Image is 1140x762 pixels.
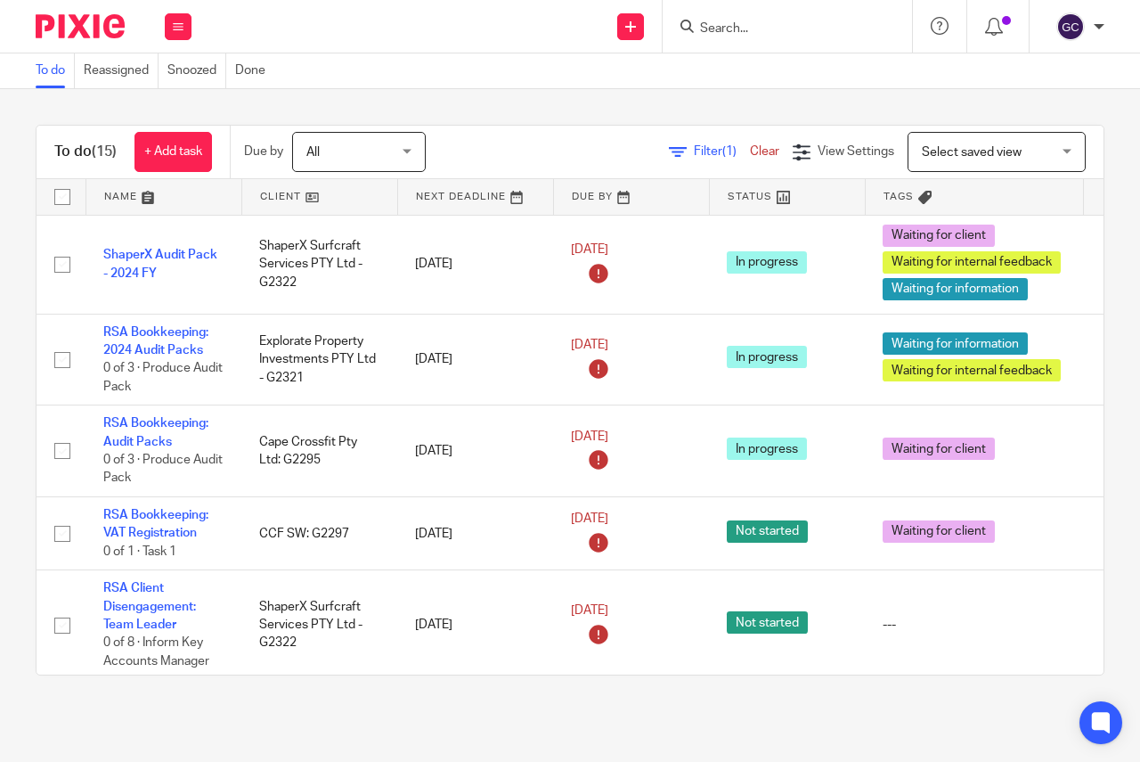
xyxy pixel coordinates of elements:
span: 0 of 1 · Task 1 [103,545,176,558]
span: Filter [694,145,750,158]
span: [DATE] [571,243,608,256]
td: [DATE] [397,570,553,680]
img: svg%3E [1056,12,1085,41]
span: In progress [727,346,807,368]
a: RSA Bookkeeping: Audit Packs [103,417,208,447]
span: Tags [883,192,914,201]
h1: To do [54,143,117,161]
span: 0 of 3 · Produce Audit Pack [103,454,223,485]
td: [DATE] [397,406,553,497]
span: Waiting for internal feedback [883,359,1061,381]
span: Waiting for client [883,438,995,460]
td: [DATE] [397,497,553,570]
a: ShaperX Audit Pack - 2024 FY [103,249,217,279]
a: Snoozed [167,53,226,88]
span: Waiting for information [883,278,1028,300]
span: In progress [727,251,807,274]
img: Pixie [36,14,125,38]
td: Cape Crossfit Pty Ltd: G2295 [241,406,397,497]
a: + Add task [134,132,212,172]
span: View Settings [818,145,894,158]
p: Due by [244,143,283,160]
span: 0 of 3 · Produce Audit Pack [103,362,223,393]
span: 0 of 8 · Inform Key Accounts Manager [103,636,209,668]
span: (15) [92,144,117,159]
a: To do [36,53,75,88]
span: Waiting for client [883,225,995,247]
span: [DATE] [571,604,608,617]
span: All [306,146,320,159]
td: [DATE] [397,215,553,314]
span: [DATE] [571,513,608,526]
span: Waiting for information [883,332,1028,355]
div: --- [883,616,1065,634]
input: Search [698,21,859,37]
a: RSA Client Disengagement: Team Leader [103,582,196,631]
span: Not started [727,520,808,543]
td: Explorate Property Investments PTY Ltd - G2321 [241,314,397,406]
a: RSA Bookkeeping: 2024 Audit Packs [103,326,208,356]
span: (1) [722,145,737,158]
span: [DATE] [571,430,608,443]
a: RSA Bookkeeping: VAT Registration [103,509,208,539]
td: ShaperX Surfcraft Services PTY Ltd - G2322 [241,215,397,314]
span: Not started [727,611,808,634]
a: Reassigned [84,53,159,88]
span: Waiting for client [883,520,995,543]
a: Done [235,53,274,88]
span: Select saved view [922,146,1022,159]
td: ShaperX Surfcraft Services PTY Ltd - G2322 [241,570,397,680]
td: [DATE] [397,314,553,406]
span: Waiting for internal feedback [883,251,1061,274]
td: CCF SW: G2297 [241,497,397,570]
span: [DATE] [571,339,608,351]
span: In progress [727,438,807,460]
a: Clear [750,145,779,158]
